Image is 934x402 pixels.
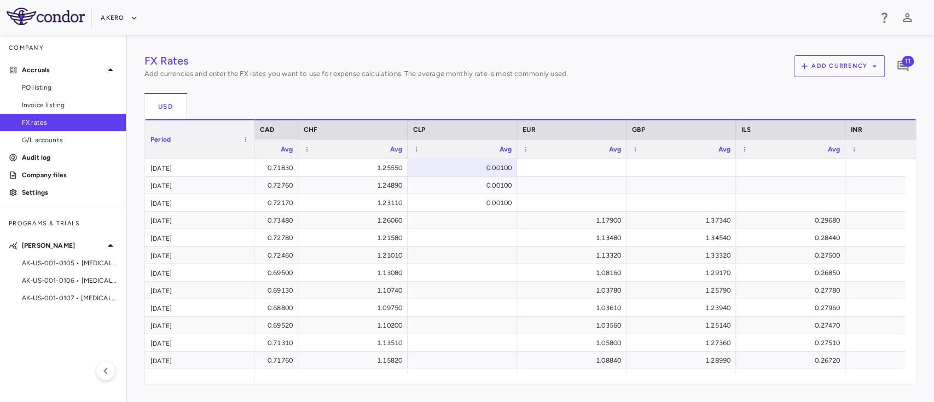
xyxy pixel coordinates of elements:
div: 0.26850 [746,264,840,282]
img: logo-full-SnFGN8VE.png [7,8,85,25]
div: 1.33320 [636,247,730,264]
div: 1.13480 [527,229,621,247]
div: 0.27510 [746,334,840,352]
div: 1.24890 [308,177,402,194]
span: CHF [304,126,317,133]
div: 0.00100 [417,159,512,177]
div: 1.37340 [636,212,730,229]
div: [DATE] [145,212,254,229]
div: 1.29170 [636,264,730,282]
div: [DATE] [145,334,254,351]
button: Akero [101,9,137,27]
div: 1.05800 [527,334,621,352]
div: 1.27360 [636,334,730,352]
div: [DATE] [145,352,254,369]
div: 0.27780 [746,282,840,299]
p: Company files [22,170,117,180]
p: Settings [22,188,117,197]
div: 1.25550 [308,159,402,177]
span: ILS [741,126,750,133]
div: [DATE] [145,247,254,264]
div: 1.17900 [527,212,621,229]
div: 1.08840 [527,352,621,369]
span: Period [150,136,171,143]
span: Avg [390,145,402,153]
div: 0.00100 [417,177,512,194]
svg: Add comment [896,60,909,73]
span: INR [851,126,862,133]
button: USD [144,93,187,119]
div: 0.27960 [746,299,840,317]
div: 1.26060 [308,212,402,229]
span: Avg [828,145,840,153]
div: 1.03780 [527,282,621,299]
span: CLP [413,126,425,133]
span: Avg [281,145,293,153]
span: AK-US-001-0106 • [MEDICAL_DATA] [22,276,117,286]
span: EUR [523,126,535,133]
div: [DATE] [145,282,254,299]
p: [PERSON_NAME] [22,241,104,250]
span: FX rates [22,118,117,127]
div: [DATE] [145,264,254,281]
div: [DATE] [145,299,254,316]
div: 1.13080 [308,264,402,282]
button: Add comment [894,57,912,75]
span: CAD [260,126,274,133]
div: 0.28440 [746,229,840,247]
div: [DATE] [145,229,254,246]
span: PO listing [22,83,117,92]
div: [DATE] [145,159,254,176]
p: Audit log [22,153,117,162]
div: [DATE] [145,317,254,334]
div: 1.28990 [636,352,730,369]
span: Avg [609,145,621,153]
button: Add currency [794,55,885,77]
div: 0.27470 [746,317,840,334]
div: 0.00100 [417,194,512,212]
div: 1.13320 [527,247,621,264]
div: 1.15820 [308,352,402,369]
div: 1.10740 [308,282,402,299]
div: 1.21010 [308,247,402,264]
div: 0.26720 [746,352,840,369]
div: 1.25140 [636,317,730,334]
div: 1.03610 [527,299,621,317]
div: 1.08160 [527,264,621,282]
span: 11 [902,56,914,67]
h4: FX Rates [144,53,568,69]
div: 1.10200 [308,317,402,334]
p: Add currencies and enter the FX rates you want to use for expense calculations. The average month... [144,69,568,79]
div: [DATE] [145,177,254,194]
p: Accruals [22,65,104,75]
div: 0.27500 [746,247,840,264]
span: GBP [632,126,645,133]
div: [DATE] [145,194,254,211]
span: Avg [718,145,730,153]
div: 1.21580 [308,229,402,247]
div: 1.13510 [308,334,402,352]
div: 0.29680 [746,212,840,229]
span: Avg [500,145,512,153]
div: 1.23110 [308,194,402,212]
div: 1.09750 [308,299,402,317]
span: AK-US-001-0105 • [MEDICAL_DATA] [22,258,117,268]
div: 1.23940 [636,299,730,317]
span: AK-US-001-0107 • [MEDICAL_DATA] [22,293,117,303]
span: G/L accounts [22,135,117,145]
div: 1.03560 [527,317,621,334]
div: 1.25790 [636,282,730,299]
div: [DATE] [145,369,254,386]
div: 1.34540 [636,229,730,247]
span: Invoice listing [22,100,117,110]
